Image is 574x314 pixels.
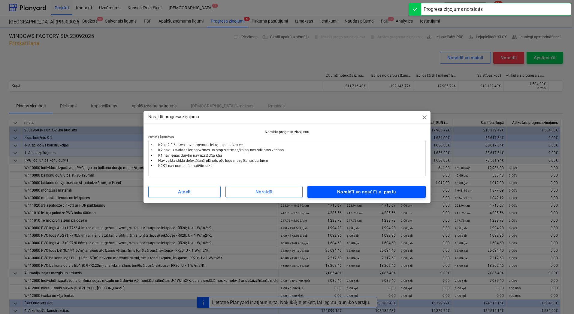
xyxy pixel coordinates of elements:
p: Noraidīt progresa ziņojumu [148,130,426,135]
button: Noraidīt un nosūtīt e -pastu [307,186,426,198]
span: close [421,114,428,121]
textarea: • K2 kp2 3-6 stāvs nav pieņemtas iekšējas palodzes vel • K2 nav uzstādītas ieejas vērtnes un stop... [148,140,426,176]
div: Noraidīt un nosūtīt e -pastu [337,188,396,196]
div: Noraidīt [255,188,273,196]
div: Progresa ziņojums noraidīts [424,6,483,13]
button: Noraidīt [225,186,302,198]
p: Pievieno komentāru [148,135,426,140]
button: Atcelt [148,186,221,198]
iframe: Chat Widget [544,285,574,314]
div: Atcelt [178,188,191,196]
p: Noraidīt progresa ziņojumu [148,114,199,120]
